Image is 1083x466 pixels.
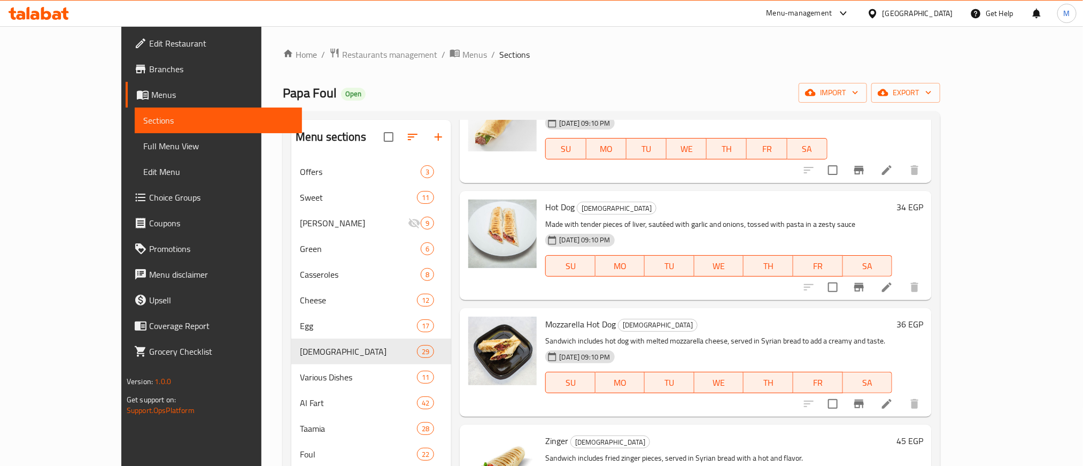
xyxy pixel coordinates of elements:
[417,193,434,203] span: 11
[595,255,645,277] button: MO
[143,114,293,127] span: Sections
[291,210,452,236] div: [PERSON_NAME]9
[291,416,452,441] div: Taamia28
[283,81,337,105] span: Papa Foul
[126,287,302,313] a: Upsell
[577,202,656,215] span: [DEMOGRAPHIC_DATA]
[748,375,789,391] span: TH
[671,141,702,157] span: WE
[300,448,417,461] span: Foul
[417,321,434,331] span: 17
[126,30,302,56] a: Edit Restaurant
[822,393,844,415] span: Select to update
[421,218,434,228] span: 9
[341,89,366,98] span: Open
[618,319,698,332] div: Syrian
[843,255,893,277] button: SA
[450,48,487,62] a: Menus
[571,436,649,448] span: [DEMOGRAPHIC_DATA]
[149,217,293,230] span: Coupons
[846,391,872,417] button: Branch-specific-item
[545,218,892,231] p: Made with tender pieces of liver, sautéed with garlic and onions, tossed with pasta in a zesty sauce
[421,167,434,177] span: 3
[595,372,645,393] button: MO
[126,262,302,287] a: Menu disclaimer
[896,317,923,332] h6: 36 EGP
[291,364,452,390] div: Various Dishes11
[600,258,641,274] span: MO
[545,433,568,449] span: Zinger
[793,255,843,277] button: FR
[300,294,417,307] span: Cheese
[577,202,656,215] div: Syrian
[744,372,793,393] button: TH
[545,452,892,465] p: Sandwich includes fried zinger pieces, served in Syrian bread with a hot and flavor.
[896,433,923,448] h6: 45 EGP
[417,396,434,409] div: items
[417,448,434,461] div: items
[550,141,582,157] span: SU
[417,449,434,460] span: 22
[649,375,690,391] span: TU
[300,268,421,281] div: Casseroles
[550,375,591,391] span: SU
[1064,7,1070,19] span: M
[300,217,408,230] span: [PERSON_NAME]
[545,138,586,159] button: SU
[807,86,858,100] span: import
[896,200,923,215] h6: 34 EGP
[300,345,417,358] span: [DEMOGRAPHIC_DATA]
[550,258,591,274] span: SU
[417,424,434,434] span: 28
[631,141,662,157] span: TU
[787,138,827,159] button: SA
[126,185,302,210] a: Choice Groups
[421,242,434,255] div: items
[645,255,694,277] button: TU
[151,88,293,101] span: Menus
[126,210,302,236] a: Coupons
[291,313,452,339] div: Egg17
[426,124,451,150] button: Add section
[417,422,434,435] div: items
[570,436,650,448] div: Syrian
[880,164,893,177] a: Edit menu item
[300,191,417,204] span: Sweet
[342,48,437,61] span: Restaurants management
[291,236,452,262] div: Green6
[127,393,176,407] span: Get support on:
[417,345,434,358] div: items
[149,294,293,307] span: Upsell
[649,258,690,274] span: TU
[417,371,434,384] div: items
[300,371,417,384] span: Various Dishes
[555,352,614,362] span: [DATE] 09:10 PM
[135,108,302,133] a: Sections
[291,339,452,364] div: [DEMOGRAPHIC_DATA]29
[847,375,888,391] span: SA
[555,118,614,128] span: [DATE] 09:10 PM
[135,133,302,159] a: Full Menu View
[767,7,832,20] div: Menu-management
[417,191,434,204] div: items
[880,398,893,410] a: Edit menu item
[135,159,302,185] a: Edit Menu
[329,48,437,62] a: Restaurants management
[291,390,452,416] div: Al Fart42
[291,185,452,210] div: Sweet11
[149,242,293,255] span: Promotions
[417,319,434,332] div: items
[799,83,867,103] button: import
[127,403,195,417] a: Support.OpsPlatform
[296,129,366,145] h2: Menu sections
[545,334,892,348] p: Sandwich includes hot dog with melted mozzarella cheese, served in Syrian bread to add a creamy a...
[545,255,595,277] button: SU
[694,372,744,393] button: WE
[747,138,787,159] button: FR
[300,396,417,409] span: Al Fart
[902,391,927,417] button: delete
[798,258,839,274] span: FR
[699,258,740,274] span: WE
[748,258,789,274] span: TH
